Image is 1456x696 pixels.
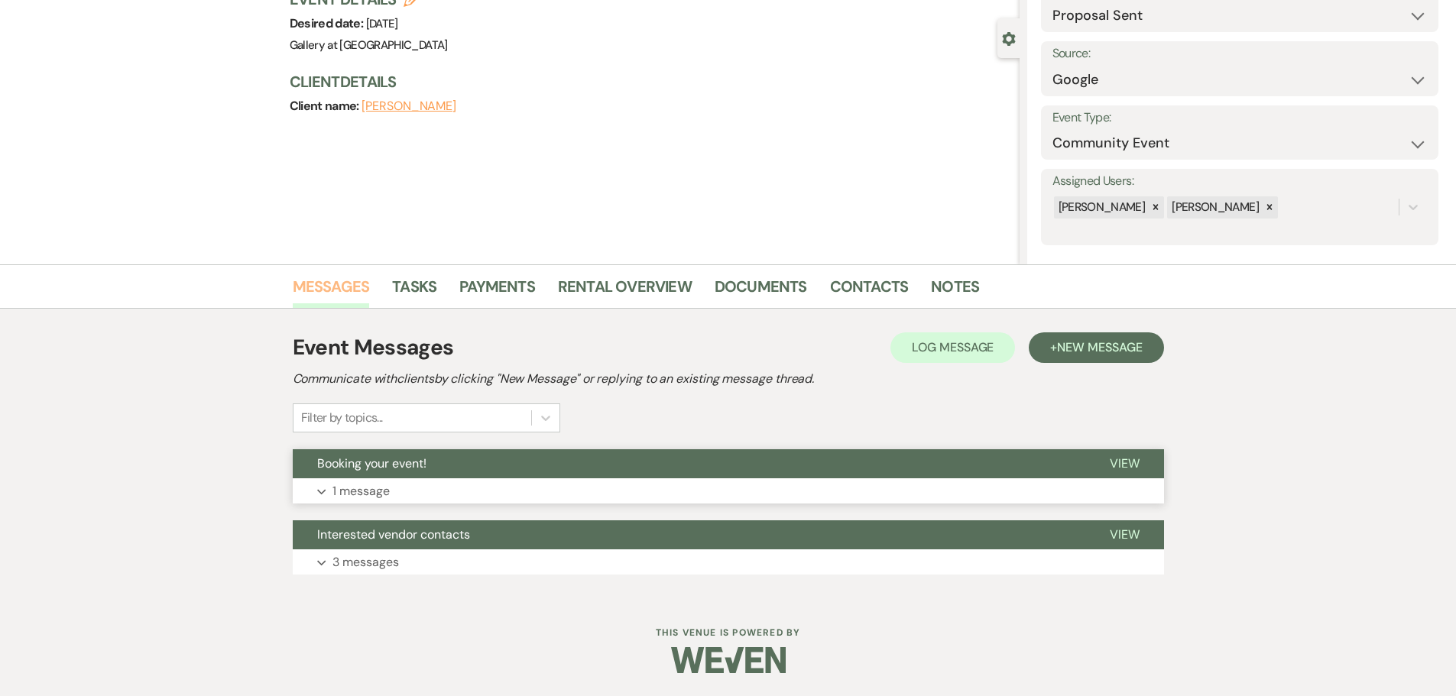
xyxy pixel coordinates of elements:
[558,274,692,308] a: Rental Overview
[392,274,436,308] a: Tasks
[830,274,909,308] a: Contacts
[1029,332,1163,363] button: +New Message
[301,409,383,427] div: Filter by topics...
[317,526,470,542] span: Interested vendor contacts
[290,37,448,53] span: Gallery at [GEOGRAPHIC_DATA]
[1052,43,1427,65] label: Source:
[293,478,1164,504] button: 1 message
[290,98,362,114] span: Client name:
[1167,196,1261,219] div: [PERSON_NAME]
[293,332,454,364] h1: Event Messages
[931,274,979,308] a: Notes
[1052,170,1427,193] label: Assigned Users:
[290,15,366,31] span: Desired date:
[293,520,1085,549] button: Interested vendor contacts
[290,71,1004,92] h3: Client Details
[890,332,1015,363] button: Log Message
[715,274,807,308] a: Documents
[459,274,535,308] a: Payments
[1085,449,1164,478] button: View
[1052,107,1427,129] label: Event Type:
[1110,455,1140,471] span: View
[1057,339,1142,355] span: New Message
[1085,520,1164,549] button: View
[912,339,994,355] span: Log Message
[671,633,786,687] img: Weven Logo
[1054,196,1148,219] div: [PERSON_NAME]
[1110,526,1140,542] span: View
[332,481,390,501] p: 1 message
[293,449,1085,478] button: Booking your event!
[293,370,1164,388] h2: Communicate with clients by clicking "New Message" or replying to an existing message thread.
[293,274,370,308] a: Messages
[366,16,398,31] span: [DATE]
[362,100,456,112] button: [PERSON_NAME]
[293,549,1164,575] button: 3 messages
[1002,31,1016,45] button: Close lead details
[332,552,399,572] p: 3 messages
[317,455,426,471] span: Booking your event!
